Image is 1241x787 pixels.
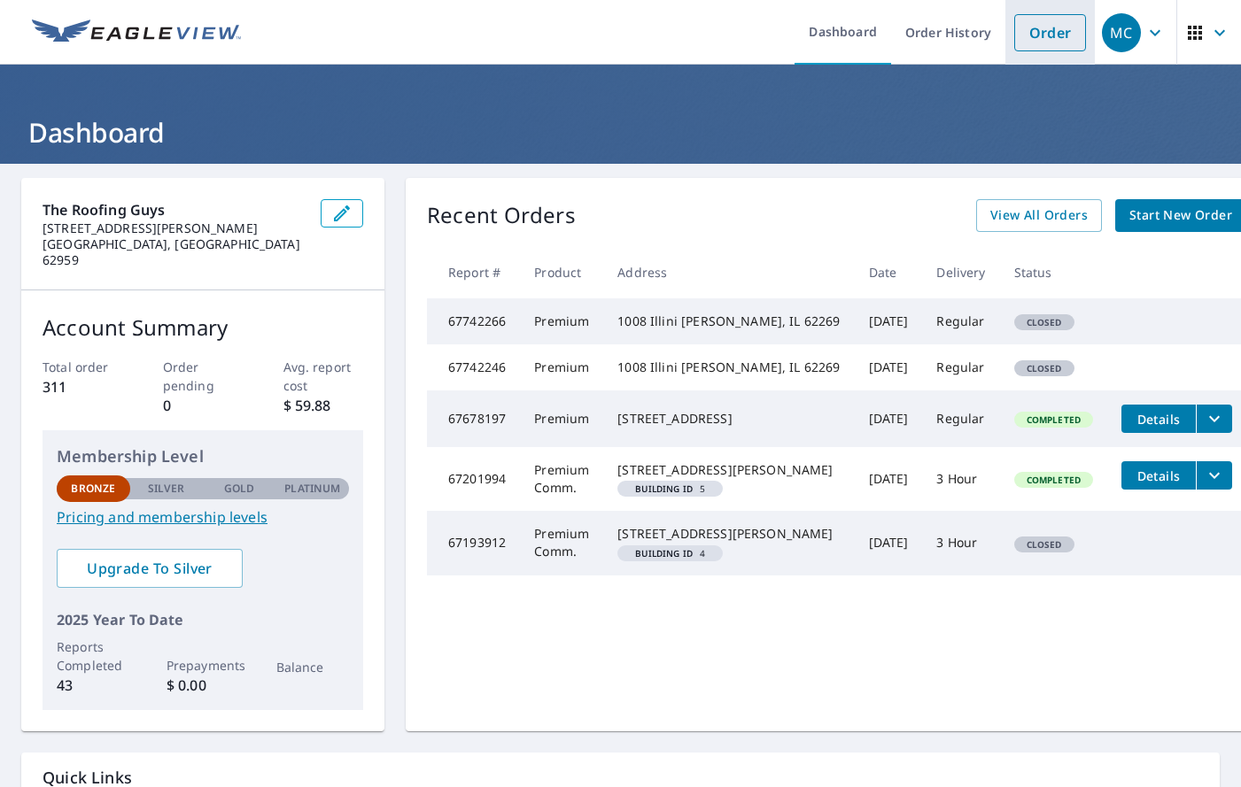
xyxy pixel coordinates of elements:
[57,637,130,675] p: Reports Completed
[1016,538,1073,551] span: Closed
[57,609,349,630] p: 2025 Year To Date
[148,481,185,497] p: Silver
[167,675,240,696] p: $ 0.00
[21,114,1220,150] h1: Dashboard
[43,199,306,220] p: The Roofing Guys
[1196,405,1232,433] button: filesDropdownBtn-67678197
[922,246,999,298] th: Delivery
[520,447,603,511] td: Premium Comm.
[427,344,520,390] td: 67742246
[1016,316,1073,328] span: Closed
[520,344,603,390] td: Premium
[855,511,923,575] td: [DATE]
[1121,461,1196,490] button: detailsBtn-67201994
[520,511,603,575] td: Premium Comm.
[855,390,923,447] td: [DATE]
[617,461,840,479] div: [STREET_ADDRESS][PERSON_NAME]
[1014,14,1086,51] a: Order
[276,658,350,676] p: Balance
[520,390,603,447] td: Premium
[624,549,716,558] span: 4
[617,312,840,330] div: 1008 Illini [PERSON_NAME], IL 62269
[167,656,240,675] p: Prepayments
[163,358,244,395] p: Order pending
[520,246,603,298] th: Product
[624,484,716,493] span: 5
[32,19,241,46] img: EV Logo
[1016,413,1091,426] span: Completed
[1121,405,1196,433] button: detailsBtn-67678197
[43,376,123,397] p: 311
[1102,13,1141,52] div: MC
[43,220,306,236] p: [STREET_ADDRESS][PERSON_NAME]
[855,246,923,298] th: Date
[57,444,349,468] p: Membership Level
[427,390,520,447] td: 67678197
[57,549,243,588] a: Upgrade To Silver
[71,481,115,497] p: Bronze
[617,359,840,376] div: 1008 Illini [PERSON_NAME], IL 62269
[1000,246,1107,298] th: Status
[617,525,840,543] div: [STREET_ADDRESS][PERSON_NAME]
[427,447,520,511] td: 67201994
[976,199,1102,232] a: View All Orders
[635,549,693,558] em: Building ID
[427,199,576,232] p: Recent Orders
[922,447,999,511] td: 3 Hour
[603,246,854,298] th: Address
[922,344,999,390] td: Regular
[922,511,999,575] td: 3 Hour
[617,410,840,428] div: [STREET_ADDRESS]
[1016,474,1091,486] span: Completed
[990,204,1088,227] span: View All Orders
[43,236,306,268] p: [GEOGRAPHIC_DATA], [GEOGRAPHIC_DATA] 62959
[1129,204,1232,227] span: Start New Order
[520,298,603,344] td: Premium
[283,358,364,395] p: Avg. report cost
[1196,461,1232,490] button: filesDropdownBtn-67201994
[43,312,363,343] p: Account Summary
[57,506,349,528] a: Pricing and membership levels
[855,298,923,344] td: [DATE]
[71,559,229,578] span: Upgrade To Silver
[922,298,999,344] td: Regular
[427,298,520,344] td: 67742266
[224,481,254,497] p: Gold
[427,511,520,575] td: 67193912
[427,246,520,298] th: Report #
[1132,467,1185,484] span: Details
[284,481,340,497] p: Platinum
[855,344,923,390] td: [DATE]
[635,484,693,493] em: Building ID
[283,395,364,416] p: $ 59.88
[855,447,923,511] td: [DATE]
[922,390,999,447] td: Regular
[43,358,123,376] p: Total order
[1132,411,1185,428] span: Details
[1016,362,1073,374] span: Closed
[163,395,244,416] p: 0
[57,675,130,696] p: 43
